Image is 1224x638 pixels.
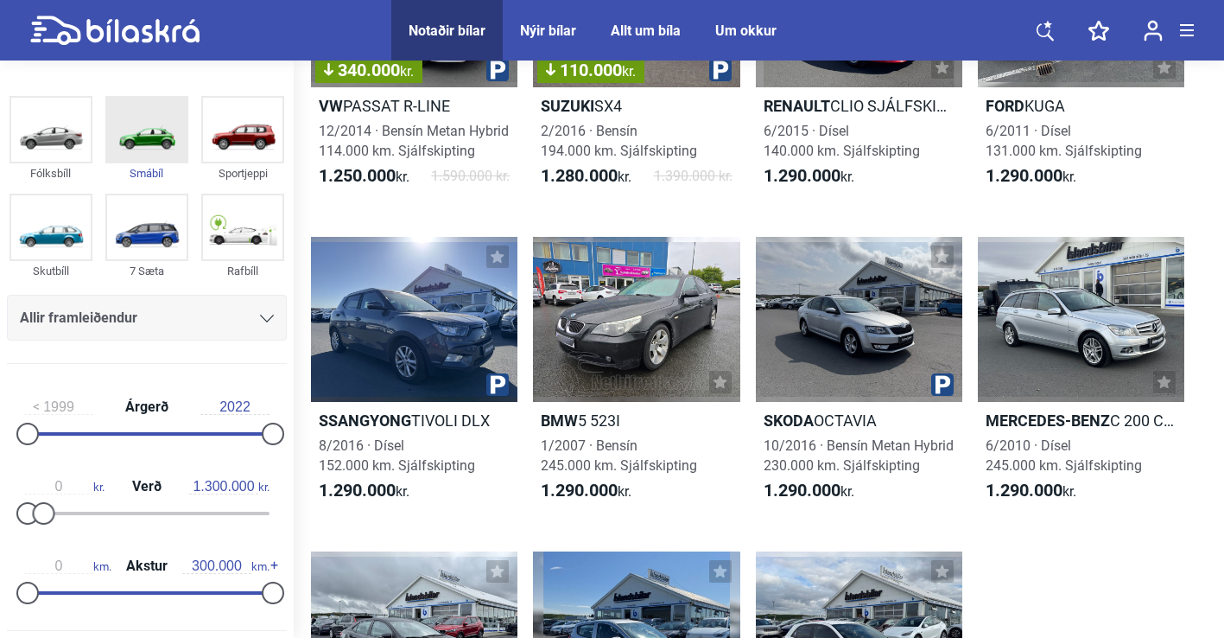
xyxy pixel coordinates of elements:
span: 2/2016 · Bensín 194.000 km. Sjálfskipting [541,123,697,159]
b: 1.290.000 [319,480,396,501]
span: kr. [764,481,854,501]
b: 1.290.000 [541,480,618,501]
div: Smábíl [105,163,188,183]
img: parking.png [486,373,509,396]
span: 1/2007 · Bensín 245.000 km. Sjálfskipting [541,437,697,474]
a: Um okkur [715,22,777,39]
h2: SX4 [533,96,739,116]
h2: C 200 CDI [978,411,1184,431]
span: km. [182,558,270,574]
a: Allt um bíla [611,22,681,39]
span: 10/2016 · Bensín Metan Hybrid 230.000 km. Sjálfskipting [764,437,954,474]
a: SsangyongTIVOLI DLX8/2016 · Dísel152.000 km. Sjálfskipting1.290.000kr. [311,237,517,517]
span: kr. [541,166,631,187]
h2: CLIO SJÁLFSKIPTUR [756,96,962,116]
span: Verð [128,480,166,494]
img: parking.png [709,59,732,81]
span: Allir framleiðendur [20,306,137,330]
h2: OCTAVIA [756,411,962,431]
b: 1.290.000 [764,480,840,501]
b: 1.290.000 [986,480,1062,501]
a: Notaðir bílar [409,22,485,39]
a: Mercedes-BenzC 200 CDI6/2010 · Dísel245.000 km. Sjálfskipting1.290.000kr. [978,237,1184,517]
b: Skoda [764,412,814,430]
span: 6/2011 · Dísel 131.000 km. Sjálfskipting [986,123,1142,159]
b: 1.290.000 [986,165,1062,186]
span: kr. [764,166,854,187]
span: 12/2014 · Bensín Metan Hybrid 114.000 km. Sjálfskipting [319,123,509,159]
span: Árgerð [121,400,173,414]
span: kr. [986,166,1076,187]
div: Sportjeppi [201,163,284,183]
span: 1.390.000 kr. [654,166,732,187]
span: 6/2015 · Dísel 140.000 km. Sjálfskipting [764,123,920,159]
span: kr. [541,481,631,501]
span: kr. [986,481,1076,501]
span: 8/2016 · Dísel 152.000 km. Sjálfskipting [319,437,475,474]
b: 1.280.000 [541,165,618,186]
img: parking.png [931,373,954,396]
div: 7 Sæta [105,261,188,281]
span: 110.000 [546,61,636,79]
span: kr. [189,479,270,494]
span: kr. [319,166,409,187]
b: Suzuki [541,97,594,115]
div: Fólksbíll [10,163,92,183]
span: kr. [622,63,636,80]
h2: PASSAT R-LINE [311,96,517,116]
b: BMW [541,412,578,430]
b: 1.250.000 [319,165,396,186]
b: Mercedes-Benz [986,412,1110,430]
a: BMW5 523I1/2007 · Bensín245.000 km. Sjálfskipting1.290.000kr. [533,237,739,517]
span: kr. [319,481,409,501]
b: Ford [986,97,1024,115]
span: 340.000 [324,61,414,79]
h2: KUGA [978,96,1184,116]
b: VW [319,97,343,115]
span: Akstur [122,559,172,573]
a: Nýir bílar [520,22,576,39]
img: user-login.svg [1144,20,1163,41]
img: parking.png [486,59,509,81]
h2: 5 523I [533,411,739,431]
span: km. [24,558,111,574]
div: Skutbíll [10,261,92,281]
span: 1.590.000 kr. [431,166,510,187]
span: kr. [400,63,414,80]
a: SkodaOCTAVIA10/2016 · Bensín Metan Hybrid230.000 km. Sjálfskipting1.290.000kr. [756,237,962,517]
b: 1.290.000 [764,165,840,186]
b: Renault [764,97,830,115]
h2: TIVOLI DLX [311,411,517,431]
b: Ssangyong [319,412,411,430]
span: kr. [24,479,105,494]
span: 6/2010 · Dísel 245.000 km. Sjálfskipting [986,437,1142,474]
div: Rafbíll [201,261,284,281]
